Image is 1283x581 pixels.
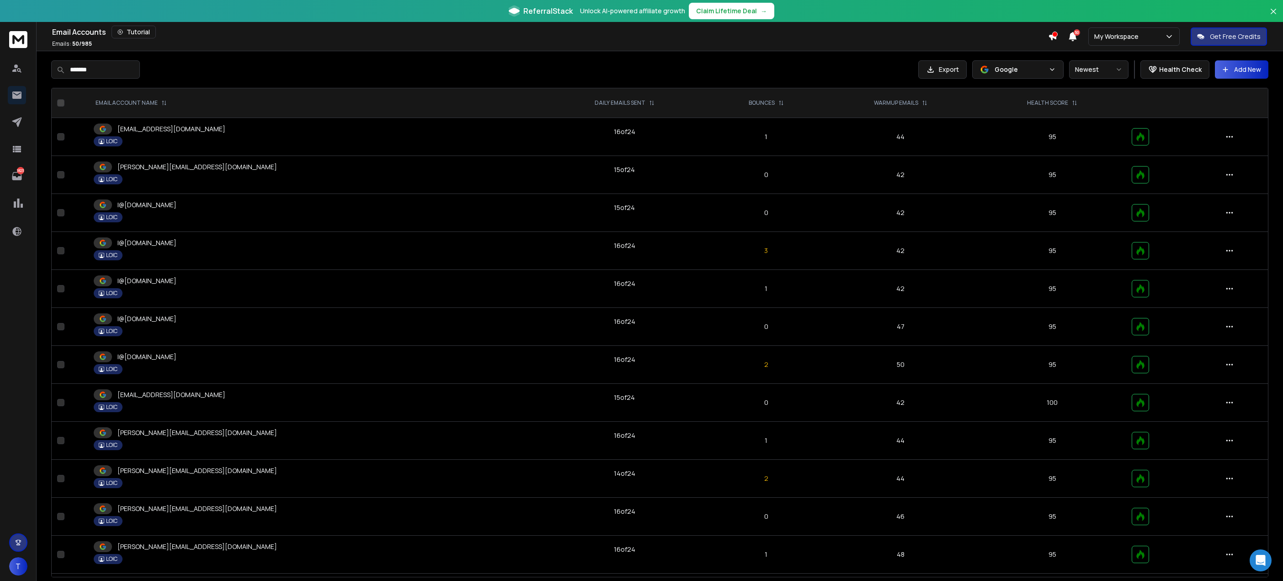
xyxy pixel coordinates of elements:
[1074,29,1080,36] span: 50
[715,170,818,179] p: 0
[715,132,818,141] p: 1
[1140,60,1209,79] button: Health Check
[874,99,918,107] p: WARMUP EMAILS
[715,246,818,255] p: 3
[614,431,635,440] div: 16 of 24
[995,65,1045,74] p: Google
[1069,60,1129,79] button: Newest
[595,99,645,107] p: DAILY EMAILS SENT
[117,314,176,323] p: l@[DOMAIN_NAME]
[1191,27,1267,46] button: Get Free Credits
[614,469,635,478] div: 14 of 24
[978,156,1126,194] td: 95
[614,279,635,288] div: 16 of 24
[823,384,978,422] td: 42
[978,460,1126,498] td: 95
[715,360,818,369] p: 2
[614,203,635,212] div: 15 of 24
[715,436,818,445] p: 1
[918,60,967,79] button: Export
[580,6,685,16] p: Unlock AI-powered affiliate growth
[9,557,27,576] button: T
[978,270,1126,308] td: 95
[614,165,635,174] div: 15 of 24
[715,208,818,217] p: 0
[614,241,635,250] div: 16 of 24
[978,536,1126,574] td: 95
[1027,99,1068,107] p: HEALTH SCORE
[106,441,117,449] p: LOIC
[978,346,1126,384] td: 95
[978,498,1126,536] td: 95
[614,355,635,364] div: 16 of 24
[106,290,117,297] p: LOIC
[749,99,775,107] p: BOUNCES
[117,542,277,551] p: [PERSON_NAME][EMAIL_ADDRESS][DOMAIN_NAME]
[112,26,156,38] button: Tutorial
[1159,65,1202,74] p: Health Check
[1267,5,1279,27] button: Close banner
[978,308,1126,346] td: 95
[106,366,117,373] p: LOIC
[823,422,978,460] td: 44
[117,276,176,285] p: l@[DOMAIN_NAME]
[117,162,277,172] p: [PERSON_NAME][EMAIL_ADDRESS][DOMAIN_NAME]
[715,512,818,521] p: 0
[72,40,92,48] span: 50 / 985
[17,167,24,174] p: 1823
[761,6,767,16] span: →
[117,352,176,361] p: l@[DOMAIN_NAME]
[823,232,978,270] td: 42
[52,26,1048,38] div: Email Accounts
[715,322,818,331] p: 0
[978,118,1126,156] td: 95
[823,346,978,384] td: 50
[1094,32,1142,41] p: My Workspace
[106,328,117,335] p: LOIC
[823,156,978,194] td: 42
[117,390,225,399] p: [EMAIL_ADDRESS][DOMAIN_NAME]
[117,238,176,247] p: l@[DOMAIN_NAME]
[823,270,978,308] td: 42
[715,284,818,293] p: 1
[614,507,635,516] div: 16 of 24
[823,460,978,498] td: 44
[715,550,818,559] p: 1
[106,214,117,221] p: LOIC
[106,479,117,487] p: LOIC
[52,40,92,48] p: Emails :
[823,194,978,232] td: 42
[823,118,978,156] td: 44
[614,393,635,402] div: 15 of 24
[978,384,1126,422] td: 100
[614,127,635,136] div: 16 of 24
[1250,549,1272,571] div: Open Intercom Messenger
[823,308,978,346] td: 47
[106,252,117,259] p: LOIC
[96,99,167,107] div: EMAIL ACCOUNT NAME
[106,555,117,563] p: LOIC
[978,422,1126,460] td: 95
[117,428,277,437] p: [PERSON_NAME][EMAIL_ADDRESS][DOMAIN_NAME]
[978,232,1126,270] td: 95
[715,474,818,483] p: 2
[117,504,277,513] p: [PERSON_NAME][EMAIL_ADDRESS][DOMAIN_NAME]
[106,138,117,145] p: LOIC
[106,517,117,525] p: LOIC
[117,124,225,134] p: [EMAIL_ADDRESS][DOMAIN_NAME]
[614,317,635,326] div: 16 of 24
[117,200,176,210] p: l@[DOMAIN_NAME]
[106,176,117,183] p: LOIC
[823,536,978,574] td: 48
[978,194,1126,232] td: 95
[106,403,117,411] p: LOIC
[614,545,635,554] div: 16 of 24
[523,5,573,16] span: ReferralStack
[8,167,26,185] a: 1823
[1210,32,1261,41] p: Get Free Credits
[1215,60,1268,79] button: Add New
[117,466,277,475] p: [PERSON_NAME][EMAIL_ADDRESS][DOMAIN_NAME]
[715,398,818,407] p: 0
